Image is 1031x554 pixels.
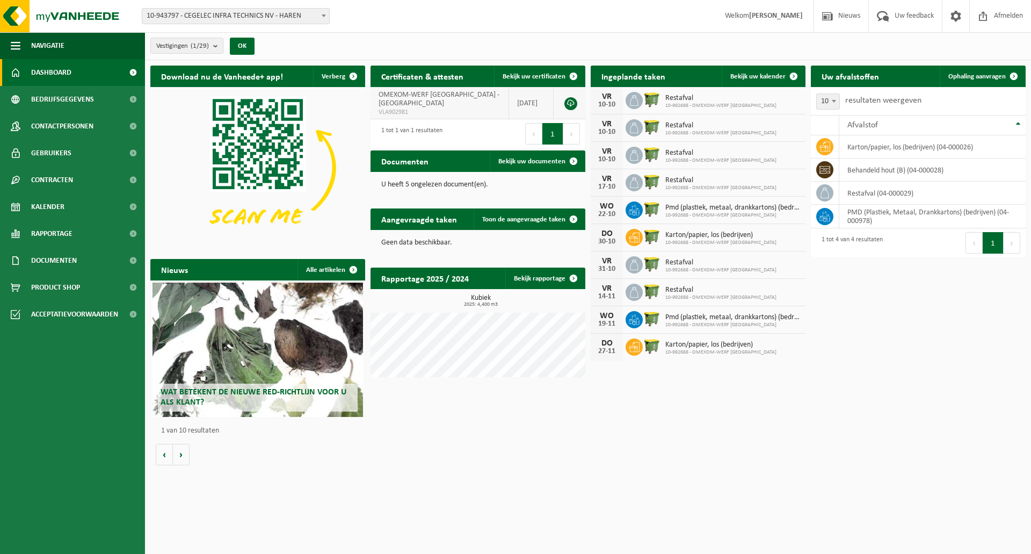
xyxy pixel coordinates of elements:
[839,135,1026,159] td: karton/papier, los (bedrijven) (04-000026)
[322,73,345,80] span: Verberg
[563,123,580,145] button: Next
[643,227,661,246] img: WB-1100-HPE-GN-50
[381,181,575,189] p: U heeft 5 ongelezen document(en).
[150,259,199,280] h2: Nieuws
[371,268,480,289] h2: Rapportage 2025 / 2024
[643,310,661,328] img: WB-1100-HPE-GN-50
[643,145,661,163] img: WB-1100-HPE-GN-50
[371,208,468,229] h2: Aangevraagde taken
[596,202,618,211] div: WO
[596,92,618,101] div: VR
[596,101,618,109] div: 10-10
[596,348,618,355] div: 27-11
[940,66,1025,87] a: Ophaling aanvragen
[31,247,77,274] span: Documenten
[142,9,329,24] span: 10-943797 - CEGELEC INFRA TECHNICS NV - HAREN
[596,120,618,128] div: VR
[525,123,542,145] button: Previous
[596,211,618,218] div: 22-10
[665,103,776,109] span: 10-992688 - OMEXOM-WERF [GEOGRAPHIC_DATA]
[230,38,255,55] button: OK
[643,255,661,273] img: WB-1100-HPE-GN-50
[596,229,618,238] div: DO
[142,8,330,24] span: 10-943797 - CEGELEC INFRA TECHNICS NV - HAREN
[643,200,661,218] img: WB-1100-HPE-GN-50
[1004,232,1020,254] button: Next
[665,322,800,328] span: 10-992688 - OMEXOM-WERF [GEOGRAPHIC_DATA]
[816,231,883,255] div: 1 tot 4 van 4 resultaten
[31,32,64,59] span: Navigatie
[153,283,363,417] a: Wat betekent de nieuwe RED-richtlijn voor u als klant?
[722,66,804,87] a: Bekijk uw kalender
[839,159,1026,182] td: behandeld hout (B) (04-000028)
[596,284,618,293] div: VR
[817,94,839,109] span: 10
[596,238,618,246] div: 30-10
[297,259,364,280] a: Alle artikelen
[503,73,565,80] span: Bekijk uw certificaten
[665,176,776,185] span: Restafval
[376,302,585,307] span: 2025: 4,400 m3
[596,183,618,191] div: 17-10
[376,122,442,146] div: 1 tot 1 van 1 resultaten
[31,274,80,301] span: Product Shop
[845,96,921,105] label: resultaten weergeven
[596,293,618,300] div: 14-11
[816,93,840,110] span: 10
[749,12,803,20] strong: [PERSON_NAME]
[596,156,618,163] div: 10-10
[665,313,800,322] span: Pmd (plastiek, metaal, drankkartons) (bedrijven)
[665,130,776,136] span: 10-992688 - OMEXOM-WERF [GEOGRAPHIC_DATA]
[156,38,209,54] span: Vestigingen
[983,232,1004,254] button: 1
[847,121,878,129] span: Afvalstof
[643,118,661,136] img: WB-1100-HPE-GN-50
[509,87,554,119] td: [DATE]
[150,38,223,54] button: Vestigingen(1/29)
[665,240,776,246] span: 10-992688 - OMEXOM-WERF [GEOGRAPHIC_DATA]
[665,149,776,157] span: Restafval
[161,388,346,407] span: Wat betekent de nieuwe RED-richtlijn voor u als klant?
[665,267,776,274] span: 10-992688 - OMEXOM-WERF [GEOGRAPHIC_DATA]
[839,182,1026,205] td: restafval (04-000029)
[643,337,661,355] img: WB-1100-HPE-GN-50
[596,320,618,328] div: 19-11
[379,108,500,117] span: VLA902981
[591,66,676,87] h2: Ingeplande taken
[156,444,173,465] button: Vorige
[161,427,360,435] p: 1 van 10 resultaten
[31,301,118,328] span: Acceptatievoorwaarden
[665,94,776,103] span: Restafval
[173,444,190,465] button: Volgende
[31,193,64,220] span: Kalender
[665,121,776,130] span: Restafval
[665,204,800,212] span: Pmd (plastiek, metaal, drankkartons) (bedrijven)
[494,66,584,87] a: Bekijk uw certificaten
[643,90,661,109] img: WB-1100-HPE-GN-50
[542,123,563,145] button: 1
[665,258,776,267] span: Restafval
[371,150,439,171] h2: Documenten
[596,257,618,265] div: VR
[191,42,209,49] count: (1/29)
[379,91,499,107] span: OMEXOM-WERF [GEOGRAPHIC_DATA] - [GEOGRAPHIC_DATA]
[474,208,584,230] a: Toon de aangevraagde taken
[381,239,575,247] p: Geen data beschikbaar.
[596,312,618,320] div: WO
[730,73,786,80] span: Bekijk uw kalender
[839,205,1026,228] td: PMD (Plastiek, Metaal, Drankkartons) (bedrijven) (04-000978)
[665,185,776,191] span: 10-992688 - OMEXOM-WERF [GEOGRAPHIC_DATA]
[490,150,584,172] a: Bekijk uw documenten
[596,147,618,156] div: VR
[665,349,776,356] span: 10-992688 - OMEXOM-WERF [GEOGRAPHIC_DATA]
[948,73,1006,80] span: Ophaling aanvragen
[643,172,661,191] img: WB-1100-HPE-GN-50
[31,113,93,140] span: Contactpersonen
[505,268,584,289] a: Bekijk rapportage
[376,294,585,307] h3: Kubiek
[150,87,365,248] img: Download de VHEPlus App
[31,167,73,193] span: Contracten
[31,220,72,247] span: Rapportage
[665,157,776,164] span: 10-992688 - OMEXOM-WERF [GEOGRAPHIC_DATA]
[665,231,776,240] span: Karton/papier, los (bedrijven)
